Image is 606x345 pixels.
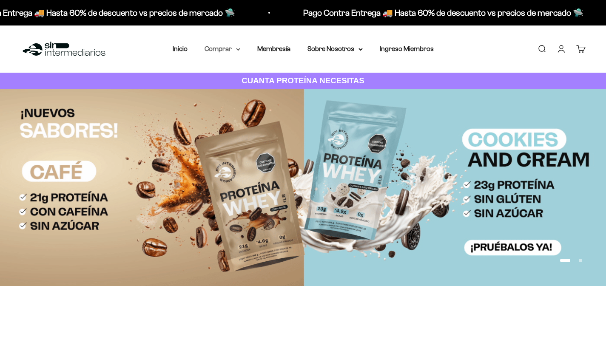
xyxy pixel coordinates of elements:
[307,43,363,54] summary: Sobre Nosotros
[288,6,569,20] p: Pago Contra Entrega 🚚 Hasta 60% de descuento vs precios de mercado 🛸
[205,43,240,54] summary: Comprar
[173,45,188,52] a: Inicio
[242,76,364,85] strong: CUANTA PROTEÍNA NECESITAS
[380,45,434,52] a: Ingreso Miembros
[257,45,290,52] a: Membresía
